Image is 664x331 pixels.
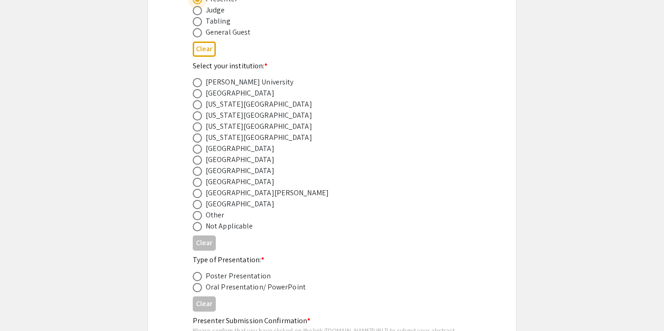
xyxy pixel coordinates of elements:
[206,121,312,132] div: [US_STATE][GEOGRAPHIC_DATA]
[206,282,306,293] div: Oral Presentation/ PowerPoint
[206,5,225,16] div: Judge
[206,99,312,110] div: [US_STATE][GEOGRAPHIC_DATA]
[206,221,253,232] div: Not Applicable
[206,77,293,88] div: [PERSON_NAME] University
[206,27,250,38] div: General Guest
[193,296,216,312] button: Clear
[206,187,329,199] div: [GEOGRAPHIC_DATA][PERSON_NAME]
[193,42,216,57] button: Clear
[206,143,274,154] div: [GEOGRAPHIC_DATA]
[206,88,274,99] div: [GEOGRAPHIC_DATA]
[206,176,274,187] div: [GEOGRAPHIC_DATA]
[206,165,274,176] div: [GEOGRAPHIC_DATA]
[206,271,271,282] div: Poster Presentation
[206,110,312,121] div: [US_STATE][GEOGRAPHIC_DATA]
[206,16,231,27] div: Tabling
[193,61,268,71] mat-label: Select your institution:
[193,235,216,251] button: Clear
[206,132,312,143] div: [US_STATE][GEOGRAPHIC_DATA]
[193,255,264,265] mat-label: Type of Presentation:
[206,199,274,210] div: [GEOGRAPHIC_DATA]
[206,210,225,221] div: Other
[206,154,274,165] div: [GEOGRAPHIC_DATA]
[7,289,39,324] iframe: Chat
[193,316,310,325] mat-label: Presenter Submission Confirmation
